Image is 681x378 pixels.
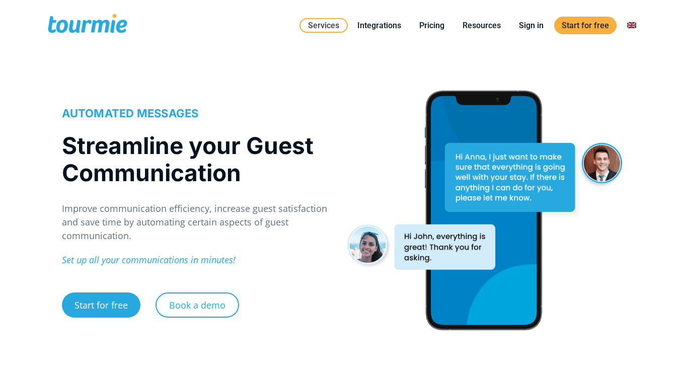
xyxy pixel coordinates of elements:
[156,292,239,318] a: Book a demo
[455,19,508,32] a: Resources
[350,19,409,32] a: Integrations
[554,17,617,34] a: Start for free
[412,19,452,32] a: Pricing
[62,202,330,243] p: Improve communication efficiency, increase guest satisfaction and save time by automating certain...
[299,18,348,33] a: Services
[62,132,330,186] h1: Streamline your Guest Communication
[62,107,199,120] span: AUTOMATED MESSAGES
[62,254,236,266] em: Set up all your communications in minutes!
[511,19,551,32] a: Sign in
[62,292,140,318] a: Start for free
